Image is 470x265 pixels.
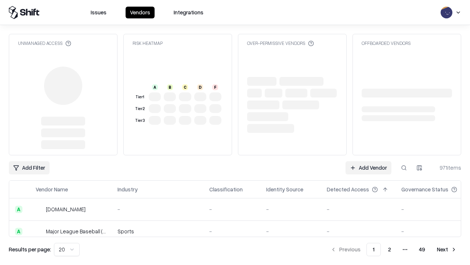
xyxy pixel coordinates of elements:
[366,243,381,256] button: 1
[36,206,43,213] img: pathfactory.com
[15,206,22,213] div: A
[327,185,369,193] div: Detected Access
[117,185,138,193] div: Industry
[212,84,218,90] div: F
[266,205,315,213] div: -
[401,227,469,235] div: -
[167,84,173,90] div: B
[117,205,198,213] div: -
[346,161,391,174] a: Add Vendor
[433,243,461,256] button: Next
[209,185,243,193] div: Classification
[266,227,315,235] div: -
[209,227,254,235] div: -
[327,227,390,235] div: -
[326,243,461,256] nav: pagination
[134,106,146,112] div: Tier 2
[46,205,86,213] div: [DOMAIN_NAME]
[15,228,22,235] div: A
[413,243,431,256] button: 49
[247,40,314,46] div: Over-Permissive Vendors
[86,7,111,18] button: Issues
[209,205,254,213] div: -
[182,84,188,90] div: C
[9,161,50,174] button: Add Filter
[382,243,397,256] button: 2
[117,227,198,235] div: Sports
[46,227,106,235] div: Major League Baseball (MLB)
[401,185,448,193] div: Governance Status
[126,7,155,18] button: Vendors
[133,40,163,46] div: Risk Heatmap
[152,84,158,90] div: A
[327,205,390,213] div: -
[36,185,68,193] div: Vendor Name
[134,117,146,124] div: Tier 3
[18,40,71,46] div: Unmanaged Access
[169,7,208,18] button: Integrations
[134,94,146,100] div: Tier 1
[36,228,43,235] img: Major League Baseball (MLB)
[266,185,303,193] div: Identity Source
[9,245,51,253] p: Results per page:
[362,40,411,46] div: Offboarded Vendors
[432,164,461,172] div: 971 items
[401,205,469,213] div: -
[197,84,203,90] div: D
